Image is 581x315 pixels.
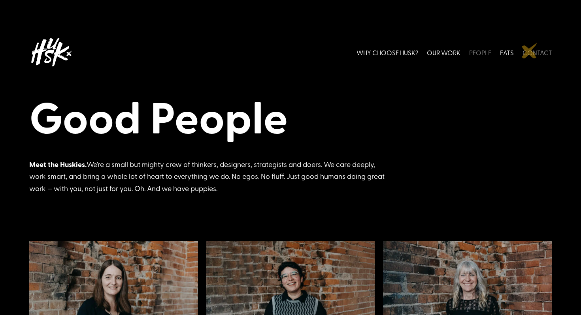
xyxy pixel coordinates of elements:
a: EATS [500,35,514,70]
a: PEOPLE [469,35,491,70]
strong: Meet the Huskies. [29,159,87,169]
img: Husk logo [29,35,73,70]
a: WHY CHOOSE HUSK? [357,35,418,70]
iframe: Brevo live chat [549,283,573,307]
div: We’re a small but mighty crew of thinkers, designers, strategists and doers. We care deeply, work... [29,158,385,195]
a: OUR WORK [427,35,460,70]
a: CONTACT [523,35,552,70]
h1: Good People [29,90,552,146]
